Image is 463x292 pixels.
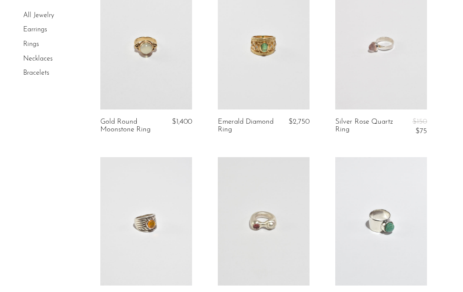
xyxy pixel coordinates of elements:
a: Earrings [23,27,47,33]
a: All Jewelry [23,12,54,19]
a: Gold Round Moonstone Ring [100,118,159,134]
span: $1,400 [172,118,192,125]
a: Bracelets [23,70,49,76]
a: Rings [23,41,39,48]
span: $150 [412,118,427,125]
a: Silver Rose Quartz Ring [335,118,394,136]
span: $2,750 [289,118,310,125]
a: Necklaces [23,55,53,62]
span: $75 [415,128,427,135]
a: Emerald Diamond Ring [218,118,277,134]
